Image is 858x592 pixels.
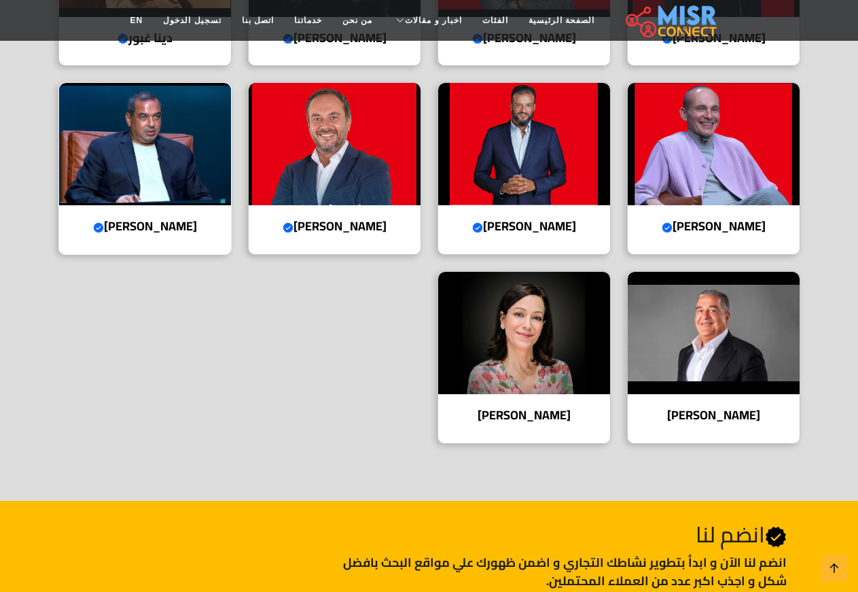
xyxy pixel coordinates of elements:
[438,272,610,394] img: مني عطايا
[429,271,619,444] a: مني عطايا [PERSON_NAME]
[93,222,104,233] svg: Verified account
[448,219,600,234] h4: [PERSON_NAME]
[472,7,518,33] a: الفئات
[429,82,619,255] a: أيمن ممدوح [PERSON_NAME]
[259,219,410,234] h4: [PERSON_NAME]
[240,82,429,255] a: أحمد طارق خليل [PERSON_NAME]
[120,7,154,33] a: EN
[472,222,483,233] svg: Verified account
[619,82,808,255] a: محمد فاروق [PERSON_NAME]
[638,31,789,46] h4: [PERSON_NAME]
[283,222,293,233] svg: Verified account
[518,7,605,33] a: الصفحة الرئيسية
[284,7,332,33] a: خدماتنا
[69,31,221,46] h4: دينا غبور
[69,219,221,234] h4: [PERSON_NAME]
[249,83,421,205] img: أحمد طارق خليل
[405,14,462,27] span: اخبار و مقالات
[332,7,382,33] a: من نحن
[315,521,786,548] h2: انضم لنا
[626,3,717,37] img: main.misr_connect
[259,31,410,46] h4: [PERSON_NAME]
[50,82,240,255] a: محمد إسماعيل منصور [PERSON_NAME]
[638,408,789,423] h4: [PERSON_NAME]
[765,526,787,548] svg: Verified account
[628,83,800,205] img: محمد فاروق
[438,83,610,205] img: أيمن ممدوح
[662,222,673,233] svg: Verified account
[638,219,789,234] h4: [PERSON_NAME]
[628,272,800,394] img: ياسين منصور
[382,7,472,33] a: اخبار و مقالات
[619,271,808,444] a: ياسين منصور [PERSON_NAME]
[315,553,786,590] p: انضم لنا اﻵن و ابدأ بتطوير نشاطك التجاري و اضمن ظهورك علي مواقع البحث بافضل شكل و اجذب اكبر عدد م...
[448,31,600,46] h4: [PERSON_NAME]
[232,7,284,33] a: اتصل بنا
[153,7,231,33] a: تسجيل الدخول
[59,83,231,205] img: محمد إسماعيل منصور
[448,408,600,423] h4: [PERSON_NAME]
